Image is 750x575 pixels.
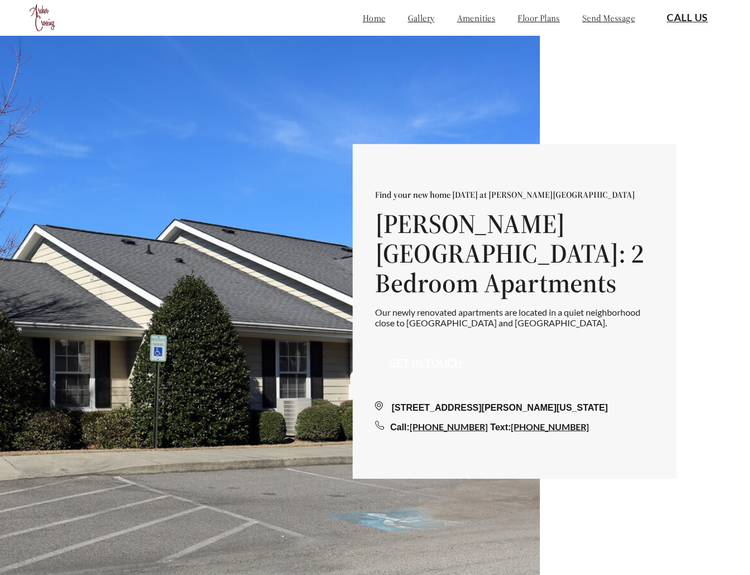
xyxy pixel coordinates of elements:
a: send message [582,12,635,23]
a: home [363,12,386,23]
span: Call: [390,422,410,432]
p: Our newly renovated apartments are located in a quiet neighborhood close to [GEOGRAPHIC_DATA] and... [375,307,654,328]
a: [PHONE_NUMBER] [410,421,488,432]
a: Call Us [667,12,708,24]
h1: [PERSON_NAME][GEOGRAPHIC_DATA]: 2 Bedroom Apartments [375,209,654,297]
a: Get in touch [389,357,463,369]
a: gallery [408,12,435,23]
img: Company logo [28,3,58,33]
span: Text: [490,422,511,432]
button: Call Us [653,5,722,31]
a: amenities [457,12,496,23]
a: floor plans [518,12,560,23]
p: Find your new home [DATE] at [PERSON_NAME][GEOGRAPHIC_DATA] [375,189,654,200]
div: [STREET_ADDRESS][PERSON_NAME][US_STATE] [375,401,654,415]
button: Get in touch [375,350,477,376]
a: [PHONE_NUMBER] [511,421,589,432]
